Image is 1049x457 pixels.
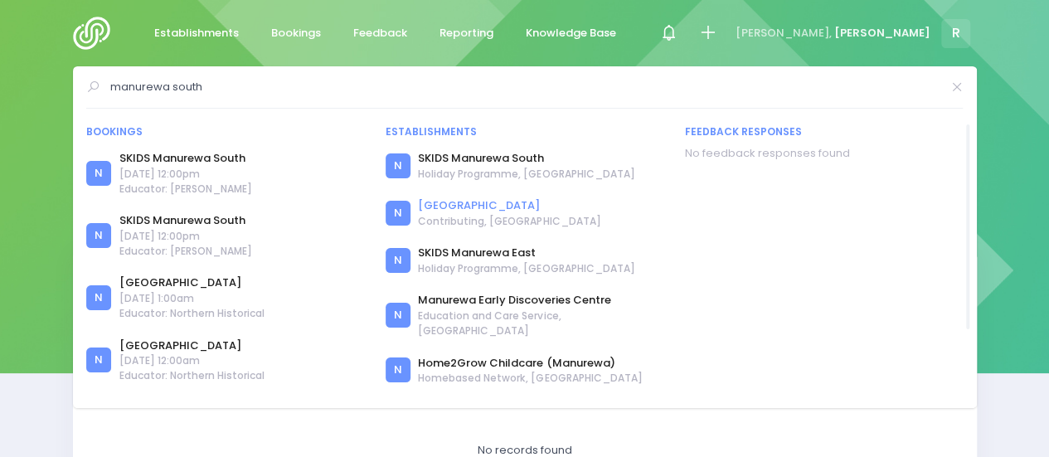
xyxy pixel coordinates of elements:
span: Reporting [440,25,493,41]
a: Reporting [426,17,508,50]
div: N [386,357,410,382]
a: [GEOGRAPHIC_DATA] [418,197,600,214]
a: SKIDS Manurewa South [119,212,252,229]
input: Search for anything (like establishments, bookings, or feedback) [110,75,940,100]
img: Logo [73,17,120,50]
div: N [386,153,410,178]
div: No feedback responses found [684,145,963,162]
span: Holiday Programme, [GEOGRAPHIC_DATA] [418,167,634,182]
div: N [386,201,410,226]
span: Knowledge Base [526,25,616,41]
div: N [86,161,111,186]
span: [PERSON_NAME] [834,25,930,41]
span: Homebased Network, [GEOGRAPHIC_DATA] [418,371,642,386]
span: Contributing, [GEOGRAPHIC_DATA] [418,214,600,229]
span: [DATE] 12:00pm [119,167,252,182]
a: Bookings [258,17,335,50]
a: SKIDS Manurewa South [418,150,634,167]
div: N [86,348,111,372]
span: Educator: [PERSON_NAME] [119,182,252,197]
span: [DATE] 1:00am [119,291,265,306]
div: N [86,223,111,248]
span: Educator: Northern Historical [119,306,265,321]
div: N [386,248,410,273]
div: Establishments [386,124,664,139]
span: Educator: Northern Historical [119,368,265,383]
a: Feedback [340,17,421,50]
a: Knowledge Base [512,17,630,50]
a: [GEOGRAPHIC_DATA] [119,338,265,354]
a: Establishments [141,17,253,50]
div: N [386,303,410,328]
a: SKIDS Manurewa East [418,245,634,261]
span: Educator: [PERSON_NAME] [119,244,252,259]
a: [GEOGRAPHIC_DATA] [119,275,265,291]
span: Education and Care Service, [GEOGRAPHIC_DATA] [418,309,663,338]
span: Feedback [353,25,407,41]
div: N [86,285,111,310]
a: Home2Grow Childcare (Manurewa) [418,355,642,372]
a: Manurewa Early Discoveries Centre [418,292,663,309]
span: Establishments [154,25,239,41]
span: R [941,19,970,48]
div: Feedback responses [684,124,963,139]
span: Holiday Programme, [GEOGRAPHIC_DATA] [418,261,634,276]
span: [DATE] 12:00am [119,353,265,368]
div: Bookings [86,124,365,139]
span: [DATE] 12:00pm [119,229,252,244]
span: [PERSON_NAME], [736,25,832,41]
a: SKIDS Manurewa South [119,150,252,167]
span: Bookings [271,25,321,41]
